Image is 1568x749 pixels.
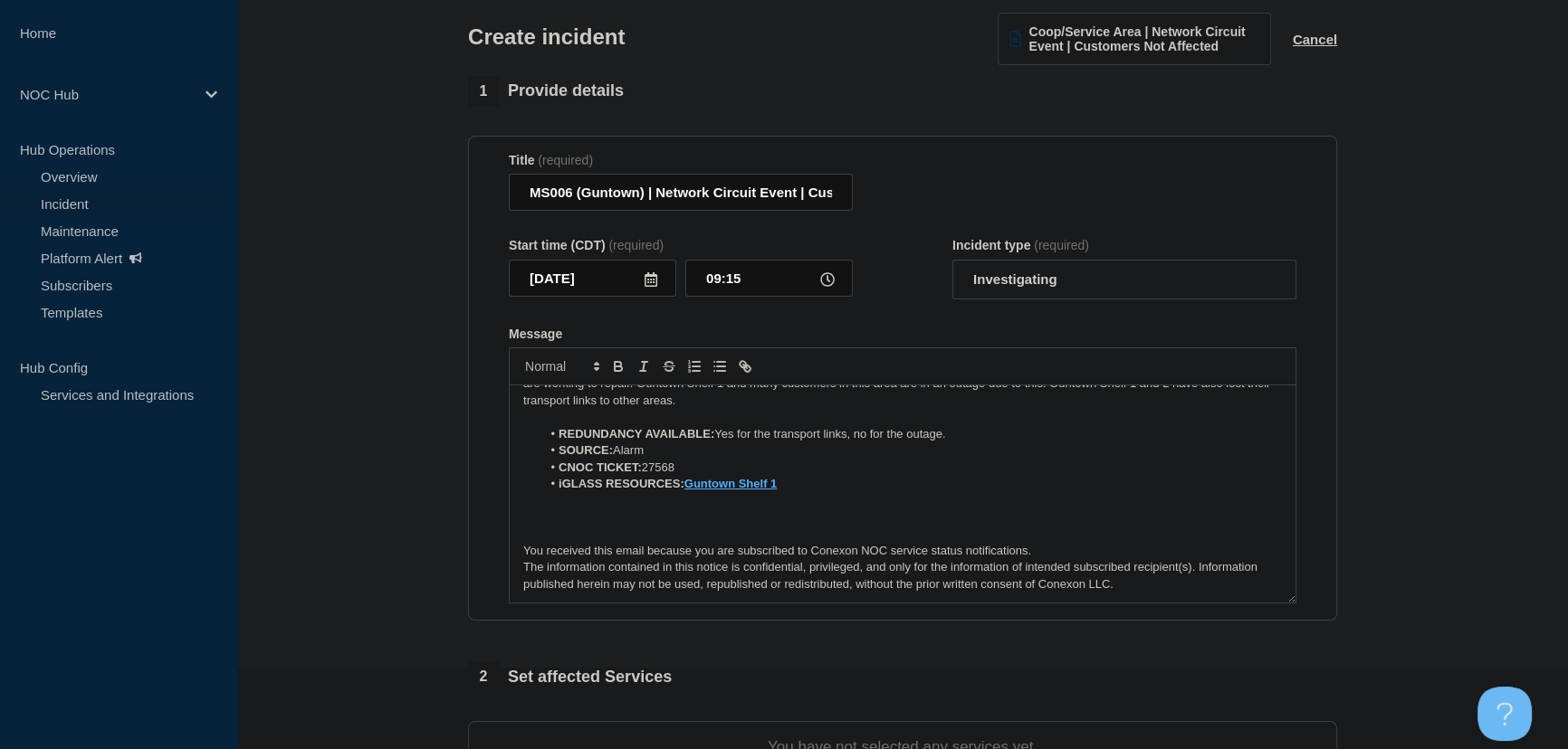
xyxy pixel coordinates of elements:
[20,87,194,102] p: NOC Hub
[1477,687,1532,741] iframe: Help Scout Beacon - Open
[1028,24,1258,53] span: Coop/Service Area | Network Circuit Event | Customers Not Affected
[682,356,707,377] button: Toggle ordered list
[685,260,853,297] input: HH:MM
[952,238,1296,252] div: Incident type
[509,174,853,211] input: Title
[538,153,593,167] span: (required)
[541,460,1283,476] li: 27568
[559,427,714,441] strong: REDUNDANCY AVAILABLE:
[523,543,1282,559] p: You received this email because you are subscribed to Conexon NOC service status notifications.
[468,76,499,107] span: 1
[606,356,631,377] button: Toggle bold text
[656,356,682,377] button: Toggle strikethrough text
[707,356,732,377] button: Toggle bulleted list
[468,76,624,107] div: Provide details
[684,477,778,490] a: Guntown Shelf 1
[509,260,676,297] input: YYYY-MM-DD
[541,426,1283,442] li: Yes for the transport links, no for the outage.
[523,559,1282,593] p: The information contained in this notice is confidential, privileged, and only for the informatio...
[952,260,1296,299] select: Incident type
[509,153,853,167] div: Title
[468,661,499,692] span: 2
[1034,238,1089,252] span: (required)
[732,356,758,377] button: Toggle link
[559,477,777,490] strong: iGLASS RESOURCES:
[631,356,656,377] button: Toggle italic text
[1009,31,1022,47] img: template icon
[509,327,1296,341] div: Message
[541,442,1283,459] li: Alarm
[559,443,613,457] strong: SOURCE:
[468,24,625,50] h1: Create incident
[468,661,672,692] div: Set affected Services
[517,356,606,377] span: Font size
[509,238,853,252] div: Start time (CDT)
[510,385,1296,602] div: Message
[608,238,664,252] span: (required)
[1293,32,1337,47] button: Cancel
[559,460,642,474] strong: CNOC TICKET:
